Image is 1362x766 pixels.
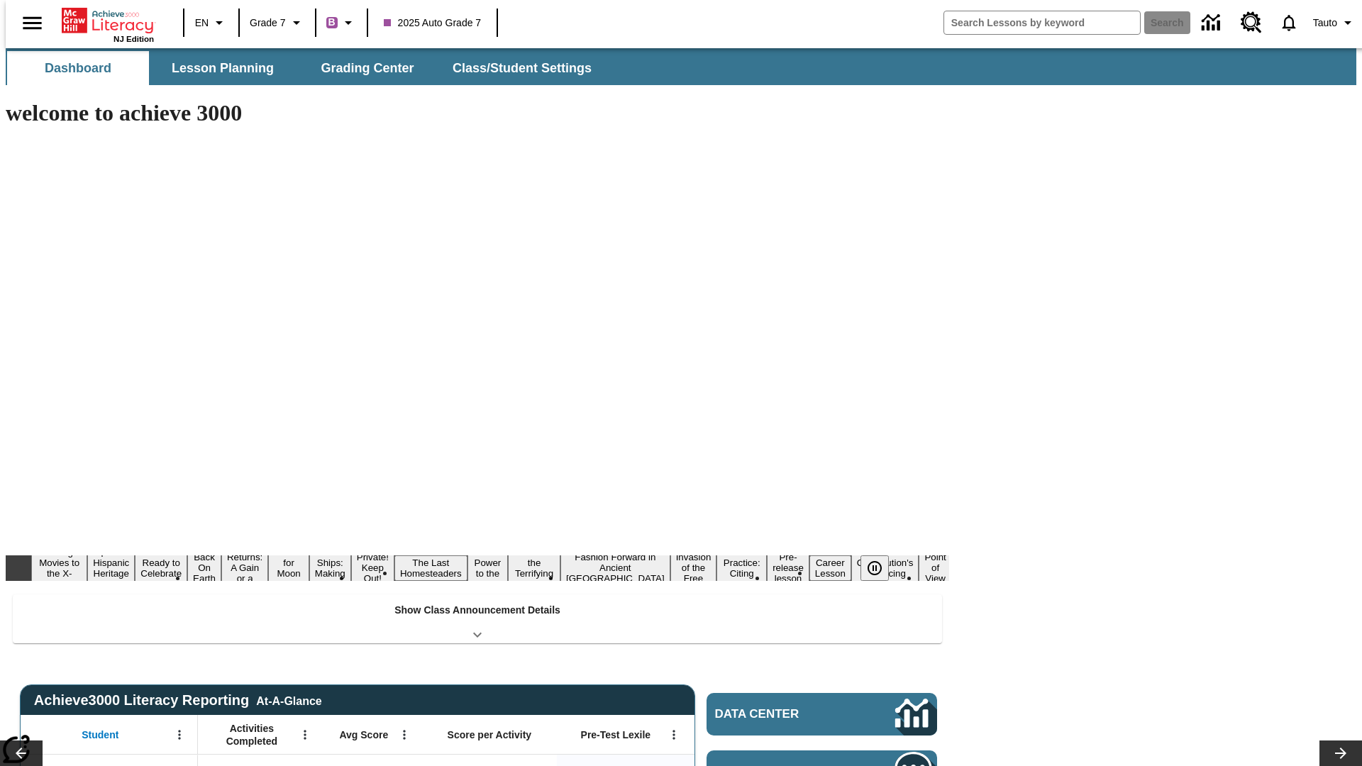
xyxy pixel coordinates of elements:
button: Dashboard [7,51,149,85]
button: Lesson Planning [152,51,294,85]
div: SubNavbar [6,48,1356,85]
button: Slide 17 The Constitution's Balancing Act [851,545,919,592]
div: Pause [860,555,903,581]
button: Language: EN, Select a language [189,10,234,35]
button: Grading Center [297,51,438,85]
p: Show Class Announcement Details [394,603,560,618]
button: Boost Class color is purple. Change class color [321,10,362,35]
span: Data Center [715,707,848,721]
input: search field [944,11,1140,34]
button: Slide 3 Get Ready to Celebrate Juneteenth! [135,545,187,592]
button: Open Menu [394,724,415,745]
button: Class/Student Settings [441,51,603,85]
button: Slide 11 Attack of the Terrifying Tomatoes [508,545,560,592]
button: Slide 2 ¡Viva Hispanic Heritage Month! [87,545,135,592]
h1: welcome to achieve 3000 [6,100,949,126]
span: EN [195,16,209,30]
button: Slide 13 The Invasion of the Free CD [670,539,717,596]
button: Slide 1 Taking Movies to the X-Dimension [31,545,87,592]
button: Slide 12 Fashion Forward in Ancient Rome [560,550,670,586]
button: Open Menu [294,724,316,745]
span: NJ Edition [113,35,154,43]
div: Home [62,5,154,43]
button: Slide 9 The Last Homesteaders [394,555,467,581]
span: B [328,13,336,31]
span: Achieve3000 Literacy Reporting [34,692,322,709]
button: Slide 4 Back On Earth [187,550,221,586]
button: Slide 16 Career Lesson [809,555,851,581]
button: Profile/Settings [1307,10,1362,35]
a: Resource Center, Will open in new tab [1232,4,1270,42]
a: Notifications [1270,4,1307,41]
span: Tauto [1313,16,1337,30]
button: Slide 15 Pre-release lesson [767,550,809,586]
button: Open Menu [169,724,190,745]
span: Grade 7 [250,16,286,30]
span: Score per Activity [448,728,532,741]
button: Lesson carousel, Next [1319,740,1362,766]
div: SubNavbar [6,51,604,85]
a: Home [62,6,154,35]
div: At-A-Glance [256,692,321,708]
span: Pre-Test Lexile [581,728,651,741]
button: Slide 5 Free Returns: A Gain or a Drain? [221,539,268,596]
button: Slide 10 Solar Power to the People [467,545,509,592]
span: Activities Completed [205,722,299,748]
a: Data Center [1193,4,1232,43]
button: Slide 8 Private! Keep Out! [351,550,394,586]
button: Slide 18 Point of View [919,550,951,586]
span: Avg Score [339,728,388,741]
button: Pause [860,555,889,581]
span: Student [82,728,118,741]
button: Grade: Grade 7, Select a grade [244,10,311,35]
button: Slide 7 Cruise Ships: Making Waves [309,545,351,592]
button: Slide 14 Mixed Practice: Citing Evidence [716,545,767,592]
a: Data Center [707,693,937,736]
div: Show Class Announcement Details [13,594,942,643]
span: 2025 Auto Grade 7 [384,16,482,30]
button: Open Menu [663,724,685,745]
button: Slide 6 Time for Moon Rules? [268,545,309,592]
button: Open side menu [11,2,53,44]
